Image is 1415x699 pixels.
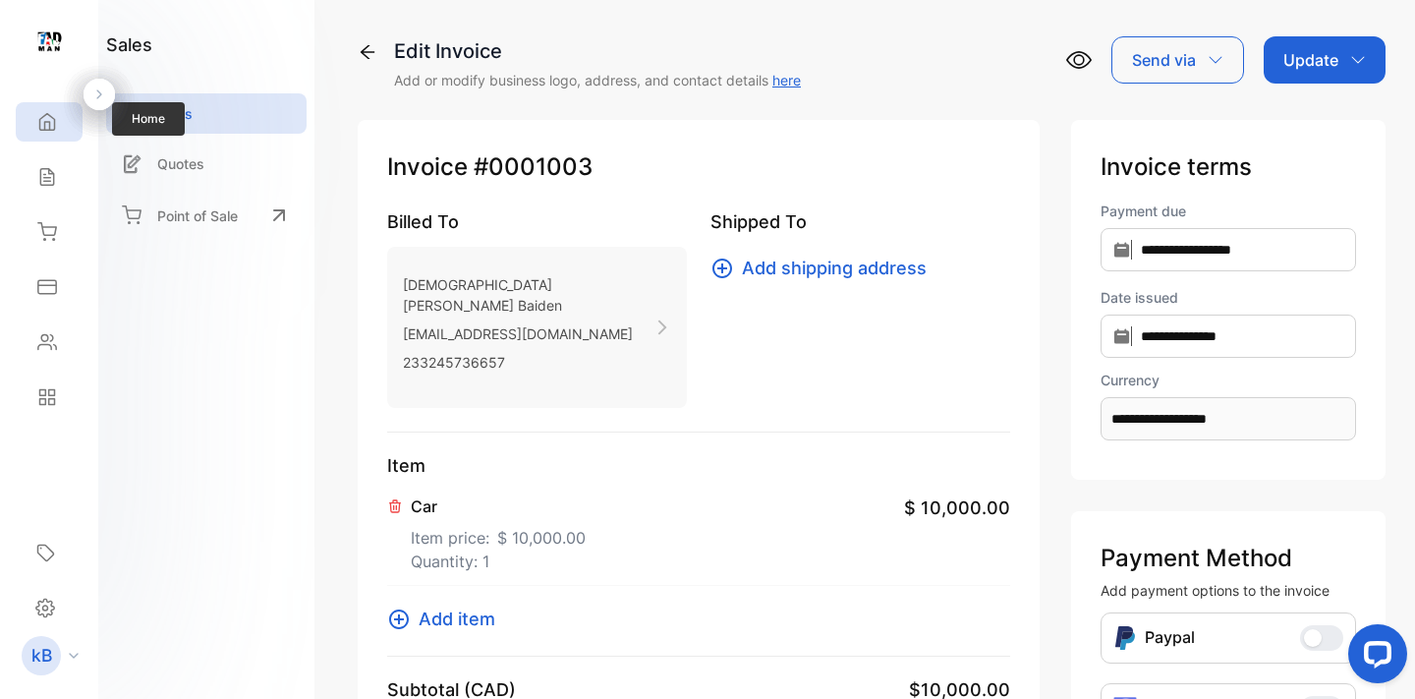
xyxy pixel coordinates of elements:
[904,495,1010,521] span: $ 10,000.00
[1101,370,1356,390] label: Currency
[31,643,52,669] p: kB
[394,36,801,66] div: Edit Invoice
[106,144,307,184] a: Quotes
[411,550,586,573] p: Quantity: 1
[772,72,801,88] a: here
[1283,48,1338,72] p: Update
[387,149,1010,185] p: Invoice
[419,606,495,632] span: Add item
[1111,36,1244,84] button: Send via
[1264,36,1386,84] button: Update
[1101,580,1356,601] p: Add payment options to the invoice
[1101,201,1356,221] label: Payment due
[106,194,307,237] a: Point of Sale
[34,26,64,55] img: logo
[710,208,1010,235] p: Shipped To
[394,70,801,90] p: Add or modify business logo, address, and contact details
[112,102,185,136] span: Home
[1145,625,1195,651] p: Paypal
[403,270,653,320] p: [DEMOGRAPHIC_DATA][PERSON_NAME] Baiden
[497,526,586,550] span: $ 10,000.00
[403,320,653,348] p: [EMAIL_ADDRESS][DOMAIN_NAME]
[1101,287,1356,308] label: Date issued
[1101,149,1356,185] p: Invoice terms
[106,31,152,58] h1: sales
[1101,541,1356,576] p: Payment Method
[106,93,307,134] a: Sales
[411,495,586,518] p: Car
[387,606,507,632] button: Add item
[157,205,238,226] p: Point of Sale
[387,452,1010,479] p: Item
[1332,616,1415,699] iframe: LiveChat chat widget
[1132,48,1196,72] p: Send via
[157,153,204,174] p: Quotes
[710,255,938,281] button: Add shipping address
[387,208,687,235] p: Billed To
[403,348,653,377] p: 233245736657
[411,518,586,550] p: Item price:
[474,149,593,185] span: #0001003
[742,255,927,281] span: Add shipping address
[1113,625,1137,651] img: Icon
